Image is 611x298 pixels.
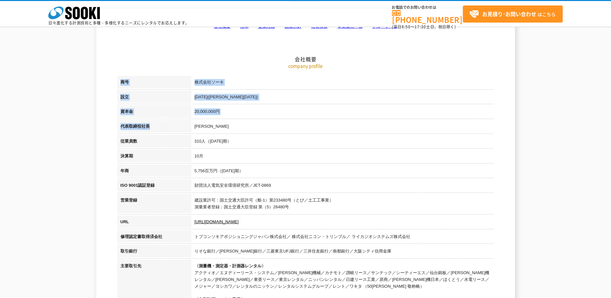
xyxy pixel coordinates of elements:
th: 資本金 [117,105,191,120]
th: 従業員数 [117,135,191,150]
th: 営業登録 [117,194,191,215]
p: 日々進化する計測技術と多種・多様化するニーズにレンタルでお応えします。 [48,21,189,25]
td: トプコンソキアポジショニングジャパン株式会社／ 株式会社ニコン・トリンブル／ ライカジオシステムズ株式会社 [191,230,494,245]
td: りそな銀行／[PERSON_NAME]銀行／三菱東京UFJ銀行／三井住友銀行／南都銀行／大阪シティ信用金庫 [191,245,494,260]
td: 20,000,000円 [191,105,494,120]
th: 商号 [117,76,191,91]
td: 建設業許可：国土交通大臣許可（般-1）第233480号（とび／土工工事業） 測量業者登録：国土交通大臣登録 第（5）26480号 [191,194,494,215]
th: 決算期 [117,150,191,164]
td: 財団法人電気安全環境研究所／JET-0869 [191,179,494,194]
span: はこちら [469,9,556,19]
td: 株式会社ソーキ [191,76,494,91]
td: 310人（[DATE]期） [191,135,494,150]
span: お電話でのお問い合わせは [392,5,463,9]
a: [URL][DOMAIN_NAME] [195,219,239,224]
span: 〈測量機・測定器・計測器レンタル〉 [195,263,266,268]
span: 8:50 [402,24,411,30]
th: 修理認定書取得済会社 [117,230,191,245]
th: 年商 [117,164,191,179]
th: ISO 9001認証登録 [117,179,191,194]
strong: お見積り･お問い合わせ [482,10,536,18]
span: (平日 ～ 土日、祝日除く) [392,24,456,30]
td: 10月 [191,150,494,164]
td: [PERSON_NAME] [191,120,494,135]
th: 設立 [117,91,191,105]
th: 代表取締役社長 [117,120,191,135]
a: [PHONE_NUMBER] [392,10,463,23]
p: company profile [117,63,494,69]
th: URL [117,215,191,230]
a: お見積り･お問い合わせはこちら [463,5,563,23]
td: [DATE]([PERSON_NAME][DATE]) [191,91,494,105]
td: 5,756百万円（[DATE]期） [191,164,494,179]
th: 取引銀行 [117,245,191,260]
span: 17:30 [415,24,426,30]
